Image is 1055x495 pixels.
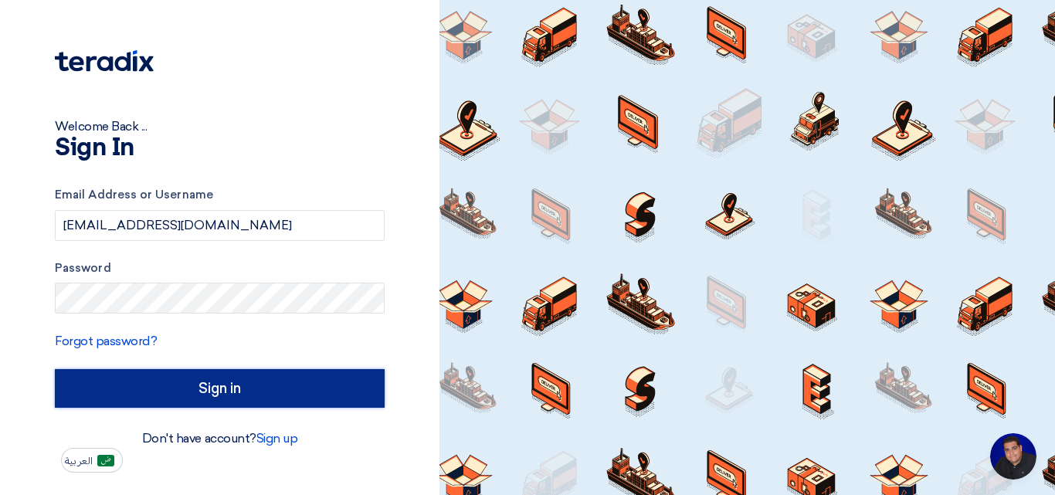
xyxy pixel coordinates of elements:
[55,50,154,72] img: Teradix logo
[55,136,385,161] h1: Sign In
[256,431,298,446] a: Sign up
[55,334,157,348] a: Forgot password?
[990,433,1036,480] div: Open chat
[65,456,93,466] span: العربية
[55,210,385,241] input: Enter your business email or username
[55,259,385,277] label: Password
[55,429,385,448] div: Don't have account?
[97,455,114,466] img: ar-AR.png
[61,448,123,473] button: العربية
[55,369,385,408] input: Sign in
[55,117,385,136] div: Welcome Back ...
[55,186,385,204] label: Email Address or Username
